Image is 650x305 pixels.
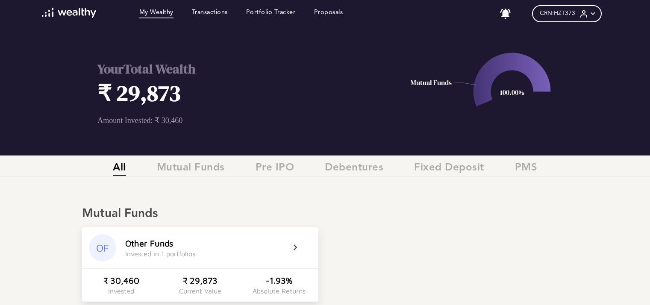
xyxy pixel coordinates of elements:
div: Invested in 1 portfolios [125,250,195,258]
div: -1.93% [266,276,292,285]
text: 100.00% [500,88,524,97]
img: wl-logo-white.svg [42,8,96,18]
span: Fixed Deposit [414,162,484,176]
text: Mutual Funds [410,78,451,87]
span: PMS [515,162,538,176]
h1: ₹ 29,873 [97,78,374,108]
div: Mutual Funds [82,207,568,221]
div: Current Value [179,287,221,295]
p: Amount Invested: ₹ 30,460 [97,116,374,125]
div: ₹ 30,460 [103,276,139,285]
a: Portfolio Tracker [246,9,296,18]
div: Other Funds [125,238,173,248]
div: Absolute Returns [253,287,306,295]
h2: Your Total Wealth [97,60,374,78]
span: All [113,162,126,176]
span: Pre IPO [256,162,294,176]
a: My Wealthy [139,9,174,18]
a: Proposals [314,9,343,18]
div: ₹ 29,873 [183,276,218,285]
span: Debentures [325,162,383,176]
div: Invested [108,287,134,295]
div: OF [89,234,116,261]
span: Mutual Funds [157,162,225,176]
a: Transactions [192,9,228,18]
span: CRN: HZT373 [540,10,575,17]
